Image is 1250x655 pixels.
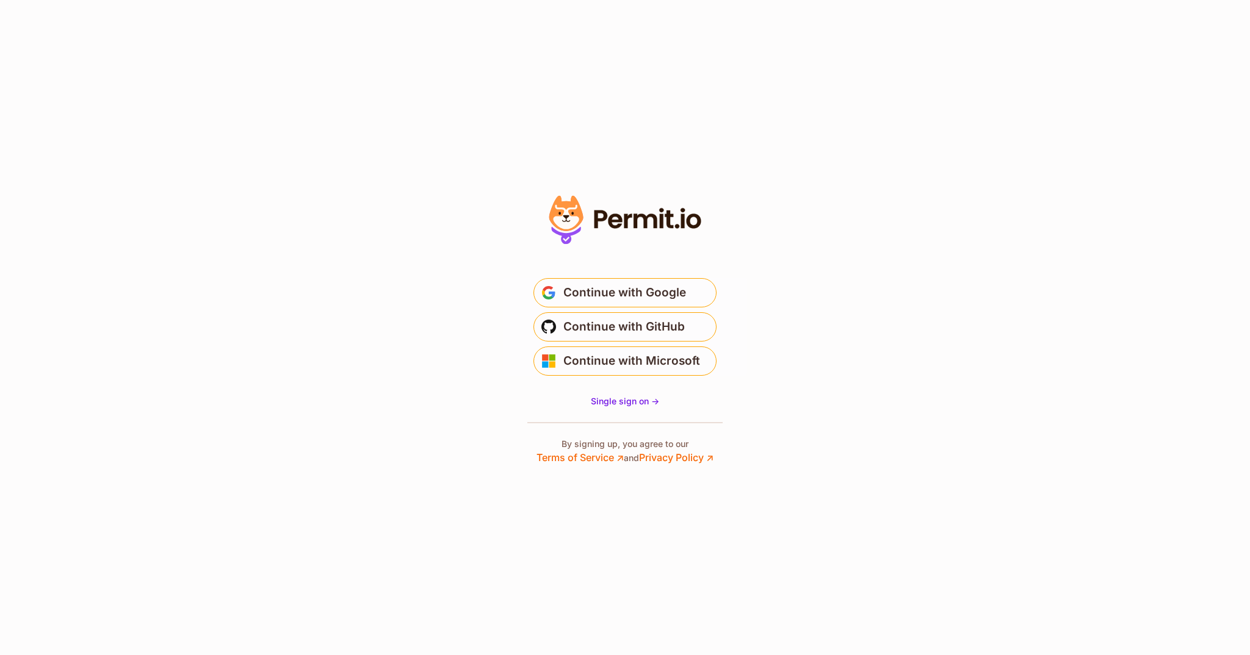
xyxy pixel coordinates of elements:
button: Continue with Google [533,278,717,307]
button: Continue with GitHub [533,312,717,342]
a: Single sign on -> [591,395,659,407]
a: Terms of Service ↗ [536,451,624,464]
span: Continue with Microsoft [563,351,700,371]
span: Continue with GitHub [563,317,685,337]
p: By signing up, you agree to our and [536,438,714,465]
span: Continue with Google [563,283,686,302]
a: Privacy Policy ↗ [639,451,714,464]
span: Single sign on -> [591,396,659,406]
button: Continue with Microsoft [533,346,717,376]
